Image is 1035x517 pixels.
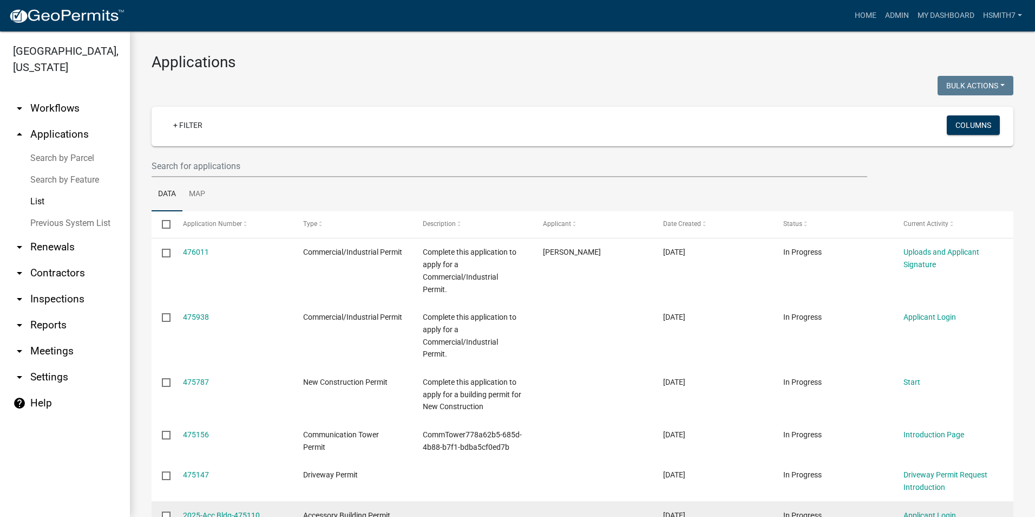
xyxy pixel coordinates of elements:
[152,211,172,237] datatable-header-cell: Select
[183,430,209,439] a: 475156
[903,220,948,228] span: Current Activity
[913,5,979,26] a: My Dashboard
[13,345,26,358] i: arrow_drop_down
[938,76,1013,95] button: Bulk Actions
[183,220,242,228] span: Application Number
[663,220,701,228] span: Date Created
[423,430,522,451] span: CommTower778a62b5-685d-4b88-b7f1-bdba5cf0ed7b
[653,211,773,237] datatable-header-cell: Date Created
[783,378,822,386] span: In Progress
[183,248,209,256] a: 476011
[423,378,521,411] span: Complete this application to apply for a building permit for New Construction
[165,115,211,135] a: + Filter
[543,248,601,256] span: Nicole Ponziano
[13,371,26,384] i: arrow_drop_down
[183,313,209,321] a: 475938
[13,267,26,280] i: arrow_drop_down
[303,470,358,479] span: Driveway Permit
[663,430,685,439] span: 09/08/2025
[881,5,913,26] a: Admin
[152,53,1013,72] h3: Applications
[903,470,987,492] a: Driveway Permit Request Introduction
[13,319,26,332] i: arrow_drop_down
[893,211,1013,237] datatable-header-cell: Current Activity
[979,5,1026,26] a: hsmith7
[783,248,822,256] span: In Progress
[903,248,979,269] a: Uploads and Applicant Signature
[303,430,379,451] span: Communication Tower Permit
[183,470,209,479] a: 475147
[850,5,881,26] a: Home
[663,378,685,386] span: 09/09/2025
[423,248,516,293] span: Complete this application to apply for a Commercial/Industrial Permit.
[903,313,956,321] a: Applicant Login
[13,128,26,141] i: arrow_drop_up
[13,293,26,306] i: arrow_drop_down
[292,211,412,237] datatable-header-cell: Type
[152,155,867,177] input: Search for applications
[903,430,964,439] a: Introduction Page
[303,378,388,386] span: New Construction Permit
[543,220,571,228] span: Applicant
[773,211,893,237] datatable-header-cell: Status
[172,211,292,237] datatable-header-cell: Application Number
[783,470,822,479] span: In Progress
[412,211,533,237] datatable-header-cell: Description
[183,378,209,386] a: 475787
[303,220,317,228] span: Type
[783,220,802,228] span: Status
[182,177,212,212] a: Map
[533,211,653,237] datatable-header-cell: Applicant
[663,248,685,256] span: 09/09/2025
[423,220,456,228] span: Description
[13,397,26,410] i: help
[783,430,822,439] span: In Progress
[13,102,26,115] i: arrow_drop_down
[152,177,182,212] a: Data
[663,470,685,479] span: 09/08/2025
[13,241,26,254] i: arrow_drop_down
[303,248,402,256] span: Commercial/Industrial Permit
[947,115,1000,135] button: Columns
[903,378,920,386] a: Start
[423,313,516,358] span: Complete this application to apply for a Commercial/Industrial Permit.
[303,313,402,321] span: Commercial/Industrial Permit
[783,313,822,321] span: In Progress
[663,313,685,321] span: 09/09/2025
